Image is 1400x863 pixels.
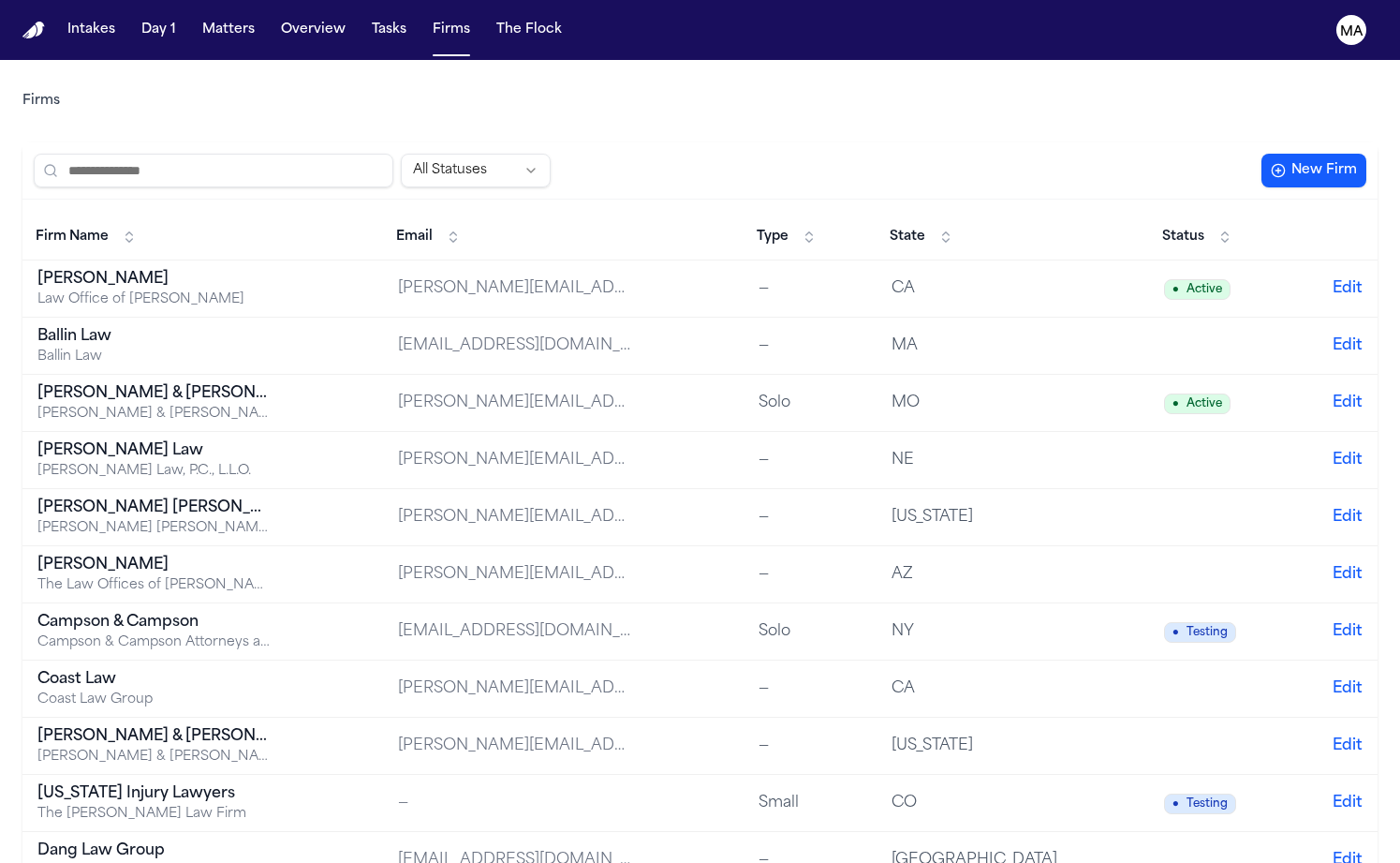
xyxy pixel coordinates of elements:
[1333,735,1363,757] button: Edit
[1333,563,1363,586] button: Edit
[1172,282,1179,297] span: ●
[892,677,1126,700] div: CA
[22,22,45,39] img: Finch Logo
[757,228,788,246] span: Type
[1333,620,1363,643] button: Edit
[1164,394,1231,414] span: Active
[22,92,60,111] nav: Breadcrumb
[396,228,433,246] span: Email
[37,348,272,366] div: Ballin Law
[37,462,272,481] div: [PERSON_NAME] Law, P.C., L.L.O.
[759,563,862,586] div: —
[759,335,862,357] div: —
[37,576,272,595] div: The Law Offices of [PERSON_NAME], PLLC
[60,13,123,47] button: Intakes
[37,748,272,766] div: [PERSON_NAME] & [PERSON_NAME], P.C.
[1153,222,1242,252] button: Status
[37,840,272,862] div: Dang Law Group
[398,563,632,586] div: [PERSON_NAME][EMAIL_ADDRESS][DOMAIN_NAME]
[37,325,272,348] div: Ballin Law
[37,633,272,652] div: Campson & Campson Attorneys at Law
[892,735,1126,757] div: [US_STATE]
[37,691,272,709] div: Coast Law Group
[759,620,862,643] div: Solo
[1333,677,1363,700] button: Edit
[1333,792,1363,814] button: Edit
[22,92,60,111] a: Firms
[37,519,272,538] div: [PERSON_NAME] [PERSON_NAME] Trial Attorneys
[1333,277,1363,300] button: Edit
[759,449,862,471] div: —
[425,13,478,47] button: Firms
[37,782,272,805] div: [US_STATE] Injury Lawyers
[36,228,109,246] span: Firm Name
[1333,449,1363,471] button: Edit
[398,335,632,357] div: [EMAIL_ADDRESS][DOMAIN_NAME]
[398,392,632,414] div: [PERSON_NAME][EMAIL_ADDRESS][DOMAIN_NAME]
[892,392,1126,414] div: MO
[747,222,826,252] button: Type
[892,449,1126,471] div: NE
[892,277,1126,300] div: CA
[398,449,632,471] div: [PERSON_NAME][EMAIL_ADDRESS][PERSON_NAME][DOMAIN_NAME]
[759,277,862,300] div: —
[37,439,272,462] div: [PERSON_NAME] Law
[1172,796,1179,811] span: ●
[398,735,632,757] div: [PERSON_NAME][EMAIL_ADDRESS][DOMAIN_NAME]
[489,13,569,47] button: The Flock
[759,677,862,700] div: —
[892,335,1126,357] div: MA
[273,13,353,47] button: Overview
[398,792,632,814] div: —
[134,13,184,47] button: Day 1
[37,405,272,424] div: [PERSON_NAME] & [PERSON_NAME] [US_STATE] Car Accident Lawyers
[387,222,470,252] button: Email
[1172,396,1179,411] span: ●
[1162,228,1204,246] span: Status
[1164,794,1236,814] span: Testing
[37,611,272,633] div: Campson & Campson
[398,620,632,643] div: [EMAIL_ADDRESS][DOMAIN_NAME]
[37,290,272,309] div: Law Office of [PERSON_NAME]
[892,563,1126,586] div: AZ
[1164,622,1236,643] span: Testing
[892,506,1126,528] div: [US_STATE]
[880,222,963,252] button: State
[26,222,146,252] button: Firm Name
[22,22,45,39] a: Home
[37,268,272,290] div: [PERSON_NAME]
[37,497,272,519] div: [PERSON_NAME] [PERSON_NAME]
[1333,335,1363,357] button: Edit
[890,228,925,246] span: State
[398,277,632,300] div: [PERSON_NAME][EMAIL_ADDRESS][DOMAIN_NAME]
[37,668,272,691] div: Coast Law
[195,13,262,47] button: Matters
[759,392,862,414] div: Solo
[1333,506,1363,528] button: Edit
[37,725,272,748] div: [PERSON_NAME] & [PERSON_NAME]
[364,13,414,47] button: Tasks
[1333,392,1363,414] button: Edit
[1261,154,1366,187] button: New Firm
[759,506,862,528] div: —
[892,792,1126,814] div: CO
[759,735,862,757] div: —
[37,554,272,576] div: [PERSON_NAME]
[398,506,632,528] div: [PERSON_NAME][EMAIL_ADDRESS][PERSON_NAME][DOMAIN_NAME]
[1172,625,1179,640] span: ●
[398,677,632,700] div: [PERSON_NAME][EMAIL_ADDRESS][DOMAIN_NAME]
[759,792,862,814] div: Small
[1164,279,1231,300] span: Active
[892,620,1126,643] div: NY
[37,805,272,824] div: The [PERSON_NAME] Law Firm
[37,382,272,405] div: [PERSON_NAME] & [PERSON_NAME]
